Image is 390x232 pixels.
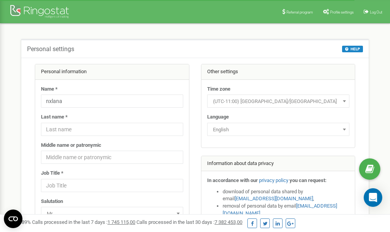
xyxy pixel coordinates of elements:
[207,86,230,93] label: Time zone
[290,177,327,183] strong: you can request:
[27,46,74,53] h5: Personal settings
[41,170,63,177] label: Job Title *
[41,86,58,93] label: Name *
[41,123,183,136] input: Last name
[207,123,349,136] span: English
[330,10,354,14] span: Profile settings
[41,198,63,205] label: Salutation
[207,95,349,108] span: (UTC-11:00) Pacific/Midway
[35,64,189,80] div: Personal information
[223,188,349,203] li: download of personal data shared by email ,
[207,113,229,121] label: Language
[210,124,347,135] span: English
[136,219,242,225] span: Calls processed in the last 30 days :
[107,219,135,225] u: 1 745 115,00
[286,10,313,14] span: Referral program
[41,95,183,108] input: Name
[201,64,355,80] div: Other settings
[207,177,258,183] strong: In accordance with our
[370,10,382,14] span: Log Out
[41,179,183,192] input: Job Title
[41,207,183,220] span: Mr.
[364,188,382,207] div: Open Intercom Messenger
[235,196,313,201] a: [EMAIL_ADDRESS][DOMAIN_NAME]
[210,96,347,107] span: (UTC-11:00) Pacific/Midway
[4,210,22,228] button: Open CMP widget
[41,151,183,164] input: Middle name or patronymic
[32,219,135,225] span: Calls processed in the last 7 days :
[342,46,363,52] button: HELP
[201,156,355,172] div: Information about data privacy
[259,177,288,183] a: privacy policy
[44,208,181,219] span: Mr.
[41,142,101,149] label: Middle name or patronymic
[223,203,349,217] li: removal of personal data by email ,
[215,219,242,225] u: 7 382 453,00
[41,113,68,121] label: Last name *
